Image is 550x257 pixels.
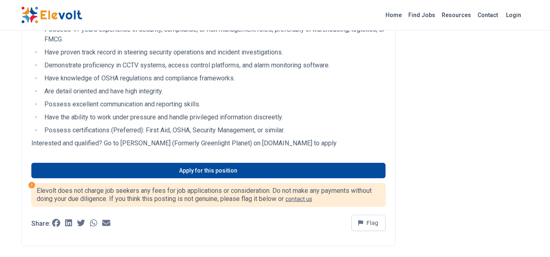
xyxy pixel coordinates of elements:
li: Possess certifications (Preferred): First Aid, OSHA, Security Management, or similar. [42,125,386,135]
a: Login [501,7,526,23]
img: Elevolt [21,6,82,24]
a: Apply for this position [31,163,386,178]
li: Have proven track record in steering security operations and incident investigations. [42,48,386,57]
li: Are detail oriented and have high integrity. [42,86,386,96]
a: Resources [438,9,474,22]
p: Share: [31,220,50,227]
button: Flag [351,215,386,231]
a: Contact [474,9,501,22]
li: Possess 4+ years experience in security, compliance, or risk management roles, preferably in ware... [42,25,386,44]
a: Find Jobs [405,9,438,22]
li: Have the ability to work under pressure and handle privileged information discreetly. [42,112,386,122]
a: contact us [285,196,312,202]
iframe: Chat Widget [509,218,550,257]
p: Elevolt does not charge job seekers any fees for job applications or consideration. Do not make a... [37,187,380,203]
a: Home [382,9,405,22]
li: Possess excellent communication and reporting skills. [42,99,386,109]
li: Demonstrate proficiency in CCTV systems, access control platforms, and alarm monitoring software. [42,60,386,70]
li: Have knowledge of OSHA regulations and compliance frameworks. [42,73,386,83]
p: Interested and qualified? Go to [PERSON_NAME] (Formerly Greenlight Planet) on [DOMAIN_NAME] to apply [31,138,386,148]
